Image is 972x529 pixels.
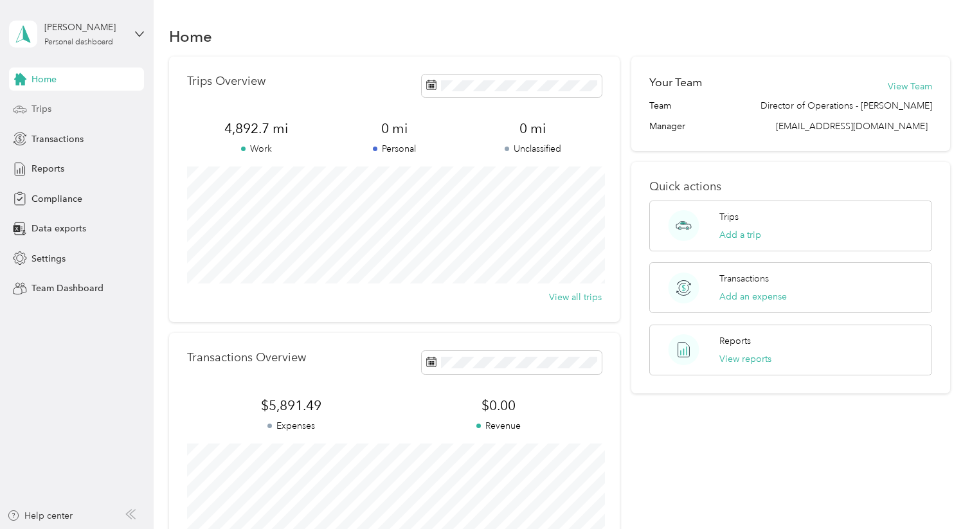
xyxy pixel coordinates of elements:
button: View reports [719,352,771,366]
span: Director of Operations - [PERSON_NAME] [760,99,932,112]
span: Home [32,73,57,86]
span: 0 mi [464,120,602,138]
span: 0 mi [325,120,464,138]
p: Trips Overview [187,75,265,88]
span: Trips [32,102,51,116]
button: View Team [888,80,932,93]
p: Trips [719,210,739,224]
p: Reports [719,334,751,348]
p: Quick actions [649,180,932,193]
p: Transactions Overview [187,351,306,364]
span: Team Dashboard [32,282,104,295]
span: Team [649,99,671,112]
span: 4,892.7 mi [187,120,325,138]
div: [PERSON_NAME] [44,21,125,34]
button: Add a trip [719,228,761,242]
h2: Your Team [649,75,702,91]
span: Compliance [32,192,82,206]
span: Transactions [32,132,84,146]
span: Reports [32,162,64,175]
span: Data exports [32,222,86,235]
p: Work [187,142,325,156]
iframe: Everlance-gr Chat Button Frame [900,457,972,529]
span: Manager [649,120,685,133]
div: Personal dashboard [44,39,113,46]
button: Add an expense [719,290,787,303]
p: Personal [325,142,464,156]
span: $0.00 [395,397,602,415]
span: [EMAIL_ADDRESS][DOMAIN_NAME] [776,121,928,132]
p: Unclassified [464,142,602,156]
span: $5,891.49 [187,397,394,415]
p: Revenue [395,419,602,433]
button: Help center [7,509,73,523]
p: Transactions [719,272,769,285]
p: Expenses [187,419,394,433]
h1: Home [169,30,212,43]
button: View all trips [549,291,602,304]
span: Settings [32,252,66,265]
